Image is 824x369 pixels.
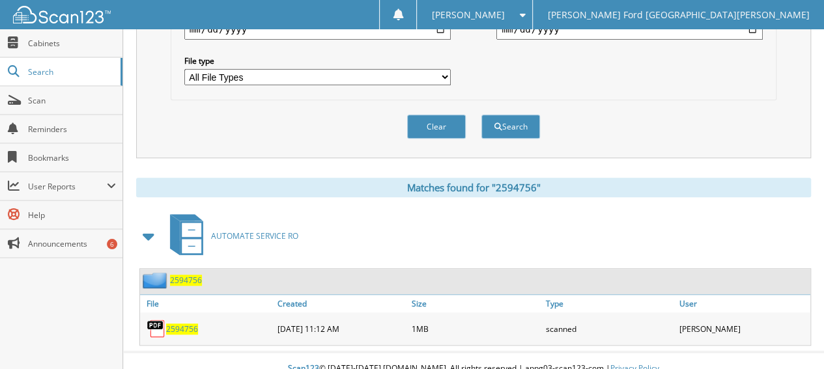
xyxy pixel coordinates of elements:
[28,210,116,221] span: Help
[432,11,505,19] span: [PERSON_NAME]
[147,319,166,338] img: PDF.png
[274,295,408,312] a: Created
[211,230,298,241] span: AUTOMATE SERVICE RO
[28,124,116,135] span: Reminders
[140,295,274,312] a: File
[481,115,540,139] button: Search
[547,11,809,19] span: [PERSON_NAME] Ford [GEOGRAPHIC_DATA][PERSON_NAME]
[407,115,466,139] button: Clear
[143,272,170,288] img: folder2.png
[13,6,111,23] img: scan123-logo-white.svg
[107,239,117,249] div: 6
[136,178,811,197] div: Matches found for "2594756"
[184,19,451,40] input: start
[28,66,114,77] span: Search
[28,38,116,49] span: Cabinets
[28,238,116,249] span: Announcements
[28,181,107,192] span: User Reports
[408,316,543,342] div: 1MB
[676,316,810,342] div: [PERSON_NAME]
[676,295,810,312] a: User
[28,152,116,163] span: Bookmarks
[162,210,298,262] a: AUTOMATE SERVICE RO
[166,323,198,335] a: 2594756
[408,295,543,312] a: Size
[496,19,763,40] input: end
[184,55,451,66] label: File type
[542,316,676,342] div: scanned
[542,295,676,312] a: Type
[274,316,408,342] div: [DATE] 11:12 AM
[28,95,116,106] span: Scan
[759,307,824,369] iframe: Chat Widget
[170,275,202,286] a: 2594756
